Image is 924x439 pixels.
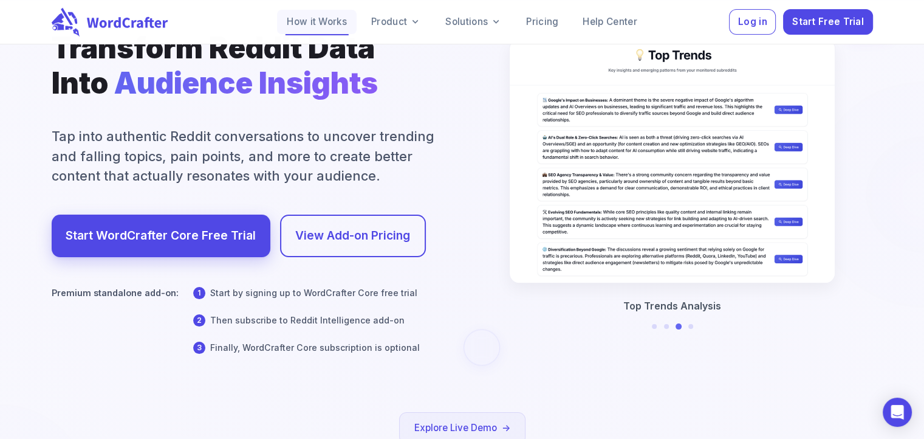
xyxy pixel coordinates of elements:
span: Log in [738,14,767,30]
a: View Add-on Pricing [280,215,426,257]
a: Pricing [516,10,568,34]
img: Top Trends Analysis [510,40,835,283]
a: Start WordCrafter Core Free Trial [66,226,256,246]
a: Product [361,10,431,34]
a: View Add-on Pricing [295,226,410,246]
a: Start WordCrafter Core Free Trial [52,215,270,257]
span: Start Free Trial [792,14,864,30]
a: Explore Live Demo [414,420,510,437]
p: Top Trends Analysis [623,299,721,313]
button: Start Free Trial [783,9,872,35]
a: Solutions [436,10,512,34]
button: Log in [729,9,776,35]
a: Help Center [573,10,646,34]
div: Open Intercom Messenger [883,398,912,427]
a: How it Works [277,10,357,34]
